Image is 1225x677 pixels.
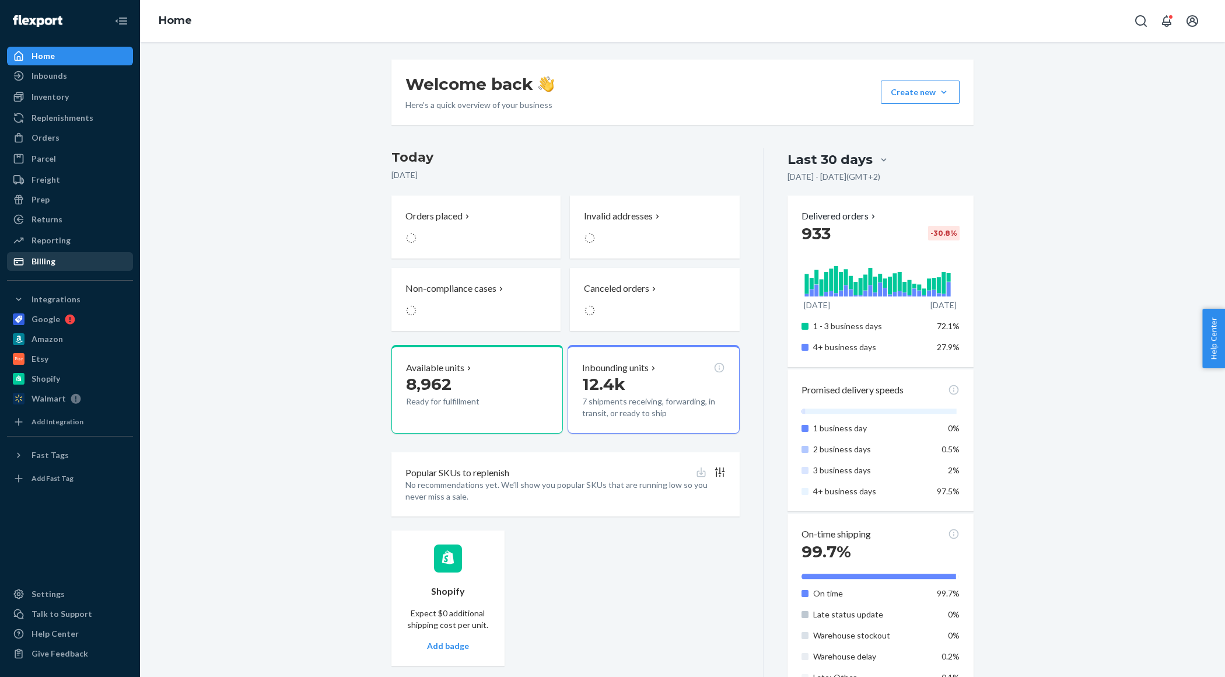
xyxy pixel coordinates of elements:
[584,210,653,223] p: Invalid addresses
[32,112,93,124] div: Replenishments
[7,644,133,663] button: Give Feedback
[32,353,48,365] div: Etsy
[32,313,60,325] div: Google
[937,321,960,331] span: 72.1%
[7,350,133,368] a: Etsy
[32,70,67,82] div: Inbounds
[13,15,62,27] img: Flexport logo
[32,214,62,225] div: Returns
[1155,9,1178,33] button: Open notifications
[7,231,133,250] a: Reporting
[948,423,960,433] span: 0%
[813,423,928,434] p: 1 business day
[570,196,739,259] button: Invalid addresses
[32,153,56,165] div: Parcel
[7,290,133,309] button: Integrations
[7,624,133,643] a: Help Center
[427,640,469,652] button: Add badge
[813,465,928,476] p: 3 business days
[7,128,133,147] a: Orders
[32,194,50,205] div: Prep
[7,605,133,623] a: Talk to Support
[570,268,739,331] button: Canceled orders
[7,446,133,465] button: Fast Tags
[391,169,740,181] p: [DATE]
[32,417,83,427] div: Add Integration
[937,342,960,352] span: 27.9%
[7,210,133,229] a: Returns
[881,81,960,104] button: Create new
[7,47,133,65] a: Home
[32,608,92,620] div: Talk to Support
[391,148,740,167] h3: Today
[391,345,563,434] button: Available units8,962Ready for fulfillment
[801,528,871,541] p: On-time shipping
[538,76,554,92] img: hand-wave emoji
[7,413,133,431] a: Add Integration
[391,196,561,259] button: Orders placed
[32,588,65,600] div: Settings
[32,393,66,404] div: Walmart
[801,210,878,223] button: Delivered orders
[568,345,739,434] button: Inbounding units12.4k7 shipments receiving, forwarding, in transit, or ready to ship
[7,585,133,603] a: Settings
[7,190,133,209] a: Prep
[942,651,960,661] span: 0.2%
[937,588,960,598] span: 99.7%
[948,630,960,640] span: 0%
[582,374,625,394] span: 12.4k
[1202,309,1225,368] span: Help Center
[801,224,831,243] span: 933
[582,361,649,375] p: Inbounding units
[110,9,133,33] button: Close Navigation
[405,466,509,480] p: Popular SKUs to replenish
[32,628,79,640] div: Help Center
[801,542,851,561] span: 99.7%
[7,170,133,189] a: Freight
[7,252,133,271] a: Billing
[32,91,69,103] div: Inventory
[813,651,928,662] p: Warehouse delay
[1181,9,1204,33] button: Open account menu
[942,444,960,454] span: 0.5%
[937,486,960,496] span: 97.5%
[32,373,60,385] div: Shopify
[405,99,554,111] p: Here’s a quick overview of your business
[32,132,60,144] div: Orders
[159,14,192,27] a: Home
[813,341,928,353] p: 4+ business days
[7,67,133,85] a: Inbounds
[584,282,649,295] p: Canceled orders
[801,383,904,397] p: Promised delivery speeds
[32,449,69,461] div: Fast Tags
[32,294,80,305] div: Integrations
[7,369,133,388] a: Shopify
[149,4,201,38] ol: breadcrumbs
[804,299,830,311] p: [DATE]
[7,330,133,348] a: Amazon
[405,479,726,502] p: No recommendations yet. We’ll show you popular SKUs that are running low so you never miss a sale.
[813,486,928,497] p: 4+ business days
[32,333,63,345] div: Amazon
[406,396,514,407] p: Ready for fulfillment
[431,585,465,598] p: Shopify
[405,74,554,95] h1: Welcome back
[928,226,960,240] div: -30.8 %
[32,174,60,186] div: Freight
[813,588,928,599] p: On time
[787,171,880,183] p: [DATE] - [DATE] ( GMT+2 )
[930,299,957,311] p: [DATE]
[405,210,463,223] p: Orders placed
[7,310,133,329] a: Google
[405,608,491,631] p: Expect $0 additional shipping cost per unit.
[32,50,55,62] div: Home
[582,396,724,419] p: 7 shipments receiving, forwarding, in transit, or ready to ship
[32,235,71,246] div: Reporting
[7,469,133,488] a: Add Fast Tag
[32,473,73,483] div: Add Fast Tag
[7,109,133,127] a: Replenishments
[7,389,133,408] a: Walmart
[405,282,496,295] p: Non-compliance cases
